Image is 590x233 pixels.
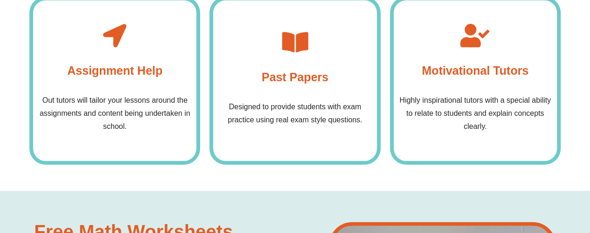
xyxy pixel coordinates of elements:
[38,94,192,133] p: Out tutors will tailor your lessons around the assignments and content being undertaken in school.
[435,127,590,233] iframe: Chat Widget
[422,61,528,80] h4: Motivational Tutors
[262,68,328,86] h4: Past Papers
[67,61,162,80] h4: Assignment Help
[218,100,372,127] p: Designed to provide students with exam practice using real exam style questions.
[398,94,552,133] p: Highly inspirational tutors with a special ability to relate to students and explain concepts cle...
